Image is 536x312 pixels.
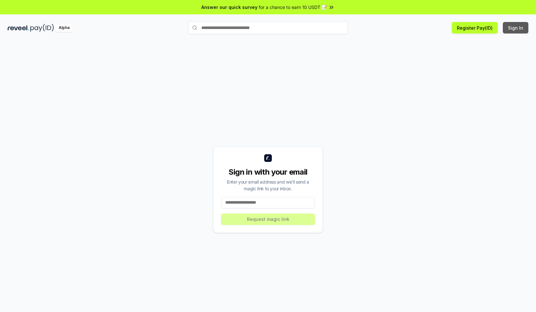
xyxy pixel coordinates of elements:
span: Answer our quick survey [201,4,257,11]
div: Alpha [55,24,73,32]
img: reveel_dark [8,24,29,32]
img: pay_id [30,24,54,32]
button: Register Pay(ID) [452,22,498,33]
button: Sign In [503,22,528,33]
img: logo_small [264,154,272,162]
div: Sign in with your email [221,167,315,177]
span: for a chance to earn 10 USDT 📝 [259,4,327,11]
div: Enter your email address and we’ll send a magic link to your inbox. [221,178,315,192]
